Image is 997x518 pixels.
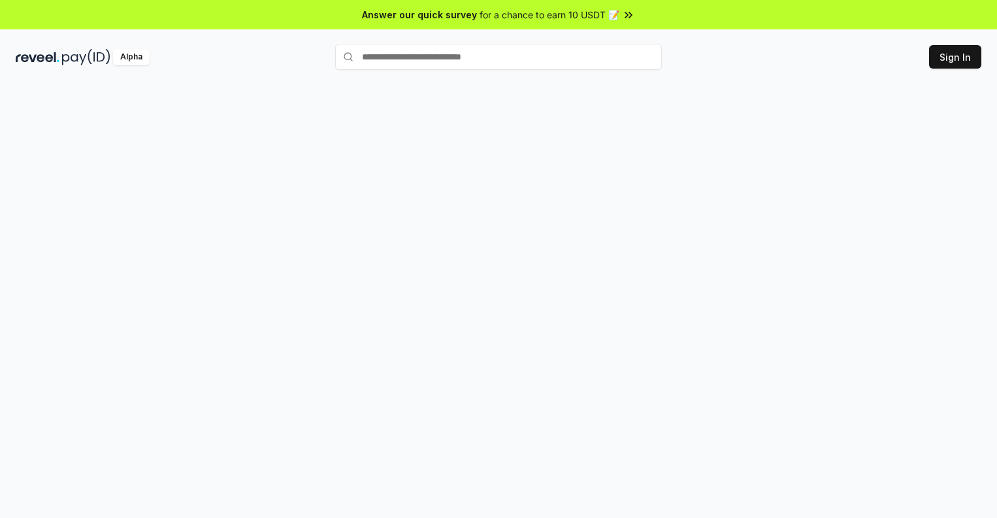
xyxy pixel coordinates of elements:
[113,49,150,65] div: Alpha
[16,49,59,65] img: reveel_dark
[480,8,619,22] span: for a chance to earn 10 USDT 📝
[362,8,477,22] span: Answer our quick survey
[62,49,110,65] img: pay_id
[929,45,981,69] button: Sign In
